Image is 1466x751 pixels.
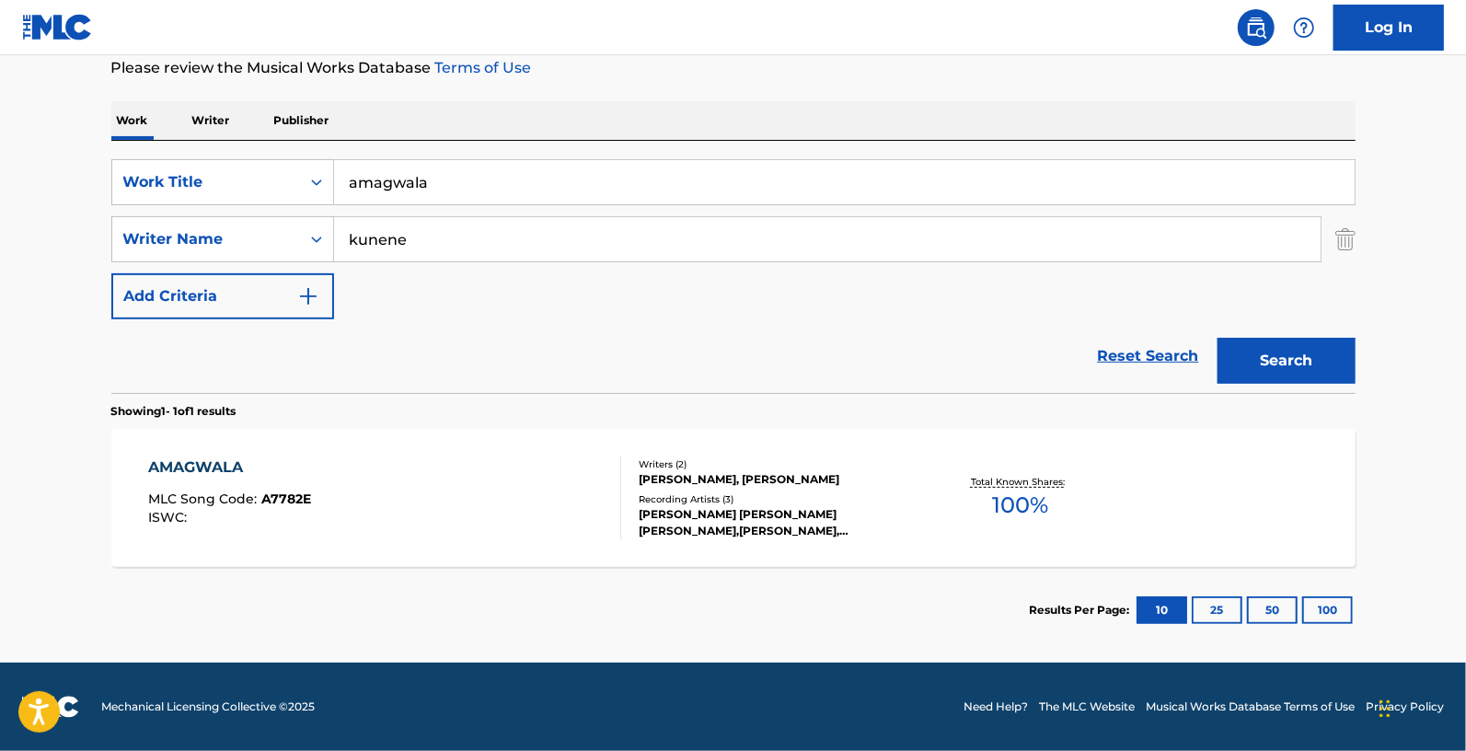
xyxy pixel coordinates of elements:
[297,285,319,307] img: 9d2ae6d4665cec9f34b9.svg
[111,57,1356,79] p: Please review the Musical Works Database
[261,491,311,507] span: A7782E
[639,492,917,506] div: Recording Artists ( 3 )
[101,699,315,715] span: Mechanical Licensing Collective © 2025
[187,101,236,140] p: Writer
[1333,5,1444,51] a: Log In
[432,59,532,76] a: Terms of Use
[1335,216,1356,262] img: Delete Criterion
[639,457,917,471] div: Writers ( 2 )
[1374,663,1466,751] iframe: Chat Widget
[1247,596,1298,624] button: 50
[1379,681,1391,736] div: Drag
[22,14,93,40] img: MLC Logo
[123,228,289,250] div: Writer Name
[148,456,311,479] div: AMAGWALA
[1089,336,1208,376] a: Reset Search
[1366,699,1444,715] a: Privacy Policy
[22,696,79,718] img: logo
[1030,602,1135,618] p: Results Per Page:
[1192,596,1242,624] button: 25
[1302,596,1353,624] button: 100
[1146,699,1355,715] a: Musical Works Database Terms of Use
[111,101,154,140] p: Work
[971,475,1069,489] p: Total Known Shares:
[269,101,335,140] p: Publisher
[123,171,289,193] div: Work Title
[111,273,334,319] button: Add Criteria
[964,699,1028,715] a: Need Help?
[1039,699,1135,715] a: The MLC Website
[639,471,917,488] div: [PERSON_NAME], [PERSON_NAME]
[992,489,1048,522] span: 100 %
[1293,17,1315,39] img: help
[1238,9,1275,46] a: Public Search
[148,509,191,526] span: ISWC :
[1245,17,1267,39] img: search
[111,429,1356,567] a: AMAGWALAMLC Song Code:A7782EISWC:Writers (2)[PERSON_NAME], [PERSON_NAME]Recording Artists (3)[PER...
[1137,596,1187,624] button: 10
[111,159,1356,393] form: Search Form
[1218,338,1356,384] button: Search
[639,506,917,539] div: [PERSON_NAME] [PERSON_NAME] [PERSON_NAME],[PERSON_NAME],[PERSON_NAME],[PERSON_NAME], [PERSON_NAME...
[148,491,261,507] span: MLC Song Code :
[111,403,237,420] p: Showing 1 - 1 of 1 results
[1286,9,1322,46] div: Help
